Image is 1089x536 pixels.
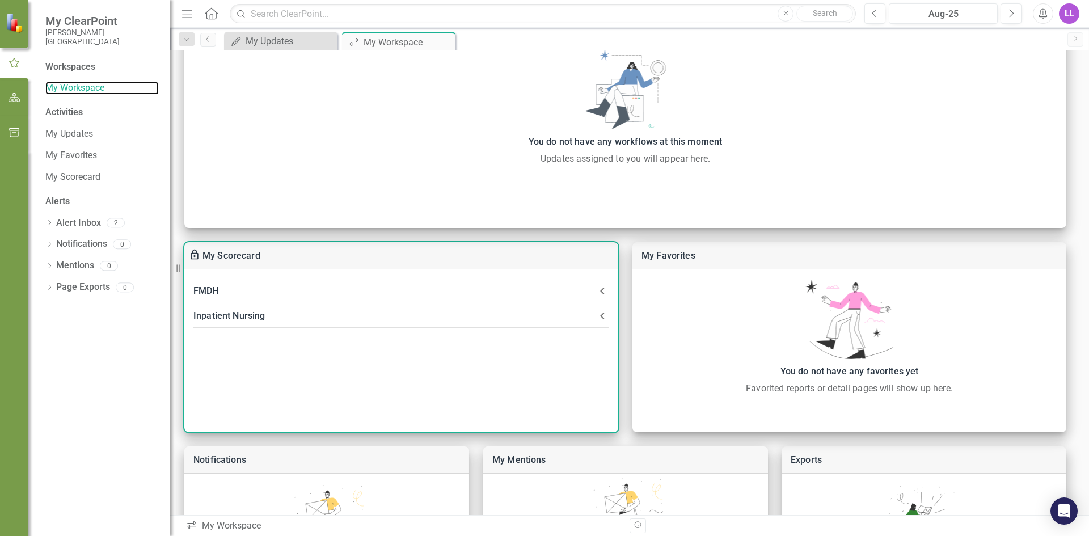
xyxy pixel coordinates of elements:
div: To enable drag & drop and resizing, please duplicate this workspace from “Manage Workspaces” [189,249,202,263]
div: You do not have any favorites yet [638,364,1061,379]
div: Aug-25 [893,7,994,21]
a: My Updates [227,34,335,48]
button: LL [1059,3,1079,24]
div: Activities [45,106,159,119]
div: FMDH [193,283,596,299]
span: Search [813,9,837,18]
button: Search [796,6,853,22]
div: 0 [100,261,118,271]
div: Inpatient Nursing [193,308,596,324]
a: Page Exports [56,281,110,294]
img: ClearPoint Strategy [6,12,26,32]
div: Open Intercom Messenger [1050,497,1078,525]
a: My Mentions [492,454,546,465]
div: My Workspace [364,35,453,49]
div: Inpatient Nursing [184,303,618,328]
a: Exports [791,454,822,465]
small: [PERSON_NAME][GEOGRAPHIC_DATA] [45,28,159,47]
div: 0 [116,282,134,292]
div: My Workspace [186,520,621,533]
div: Favorited reports or detail pages will show up here. [638,382,1061,395]
div: FMDH [184,278,618,303]
a: My Updates [45,128,159,141]
a: My Favorites [641,250,695,261]
a: Notifications [56,238,107,251]
div: Updates assigned to you will appear here. [190,152,1061,166]
div: Workspaces [45,61,95,74]
a: Notifications [193,454,246,465]
a: My Workspace [45,82,159,95]
div: You do not have any workflows at this moment [190,134,1061,150]
a: Alert Inbox [56,217,101,230]
a: My Scorecard [45,171,159,184]
div: Alerts [45,195,159,208]
input: Search ClearPoint... [230,4,856,24]
a: My Scorecard [202,250,260,261]
button: Aug-25 [889,3,998,24]
span: My ClearPoint [45,14,159,28]
a: Mentions [56,259,94,272]
a: My Favorites [45,149,159,162]
div: 2 [107,218,125,228]
div: 0 [113,239,131,249]
div: My Updates [246,34,335,48]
